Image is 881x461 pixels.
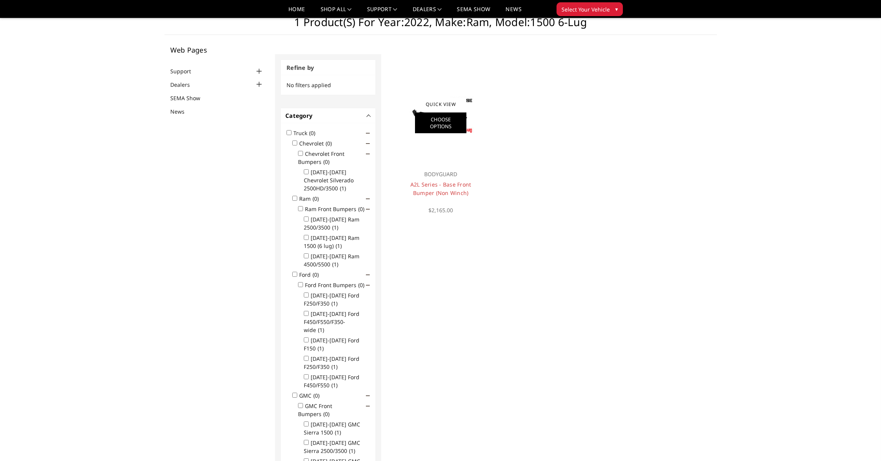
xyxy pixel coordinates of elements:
[331,300,338,307] span: (1)
[332,261,338,268] span: (1)
[170,46,264,53] h5: Web Pages
[506,7,521,18] a: News
[318,326,324,334] span: (1)
[336,242,342,250] span: (1)
[326,140,332,147] span: (0)
[366,273,370,277] span: Click to show/hide children
[304,421,360,436] label: [DATE]-[DATE] GMC Sierra 1500
[340,185,346,192] span: (1)
[367,7,397,18] a: Support
[366,142,370,145] span: Click to show/hide children
[298,150,344,165] label: Chevrolet Front Bumpers
[313,271,319,278] span: (0)
[281,60,375,76] h3: Refine by
[402,170,479,179] p: BODYGUARD
[332,224,338,231] span: (1)
[170,107,194,116] a: News
[415,112,466,133] a: Choose Options
[366,152,370,156] span: Click to show/hide children
[304,169,354,192] label: [DATE]-[DATE] Chevrolet Silverado 2500HD/3500
[285,111,371,120] h4: Category
[299,392,324,399] label: GMC
[358,205,364,213] span: (0)
[410,181,471,197] a: A2L Series - Base Front Bumper (Non Winch)
[304,216,359,231] label: [DATE]-[DATE] Ram 2500/3500
[170,67,201,75] a: Support
[165,16,717,35] h1: 1 Product(s) for Year:2022, Make:Ram, Model:1500 6-Lug
[366,394,370,398] span: Click to show/hide children
[304,439,360,454] label: [DATE]-[DATE] GMC Sierra 2500/3500
[313,195,319,202] span: (0)
[331,363,338,370] span: (1)
[305,281,369,289] label: Ford Front Bumpers
[615,5,618,13] span: ▾
[170,94,210,102] a: SEMA Show
[298,402,334,418] label: GMC Front Bumpers
[304,337,359,352] label: [DATE]-[DATE] Ford F150
[366,197,370,201] span: Click to show/hide children
[313,392,319,399] span: (0)
[309,129,315,137] span: (0)
[366,404,370,408] span: Click to show/hide children
[170,81,199,89] a: Dealers
[428,207,453,214] span: $2,165.00
[304,310,359,334] label: [DATE]-[DATE] Ford F450/F550/F350-wide
[304,253,359,268] label: [DATE]-[DATE] Ram 4500/5500
[335,429,341,436] span: (1)
[304,373,359,389] label: [DATE]-[DATE] Ford F450/F550
[305,205,369,213] label: Ram Front Bumpers
[457,7,490,18] a: SEMA Show
[304,234,359,250] label: [DATE]-[DATE] Ram 1500 (6 lug)
[413,7,442,18] a: Dealers
[323,158,329,165] span: (0)
[299,140,336,147] label: Chevrolet
[288,7,305,18] a: Home
[366,131,370,135] span: Click to show/hide children
[366,207,370,211] span: Click to show/hide children
[287,81,331,89] span: No filters applied
[415,98,466,111] a: Quick View
[367,114,371,117] button: -
[304,355,359,370] label: [DATE]-[DATE] Ford F250/F350
[557,2,623,16] button: Select Your Vehicle
[323,410,329,418] span: (0)
[358,281,364,289] span: (0)
[299,271,323,278] label: Ford
[304,292,359,307] label: [DATE]-[DATE] Ford F250/F350
[366,283,370,287] span: Click to show/hide children
[321,7,352,18] a: shop all
[562,5,610,13] span: Select Your Vehicle
[349,447,355,454] span: (1)
[318,345,324,352] span: (1)
[299,195,323,202] label: Ram
[293,129,320,137] label: Truck
[331,382,338,389] span: (1)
